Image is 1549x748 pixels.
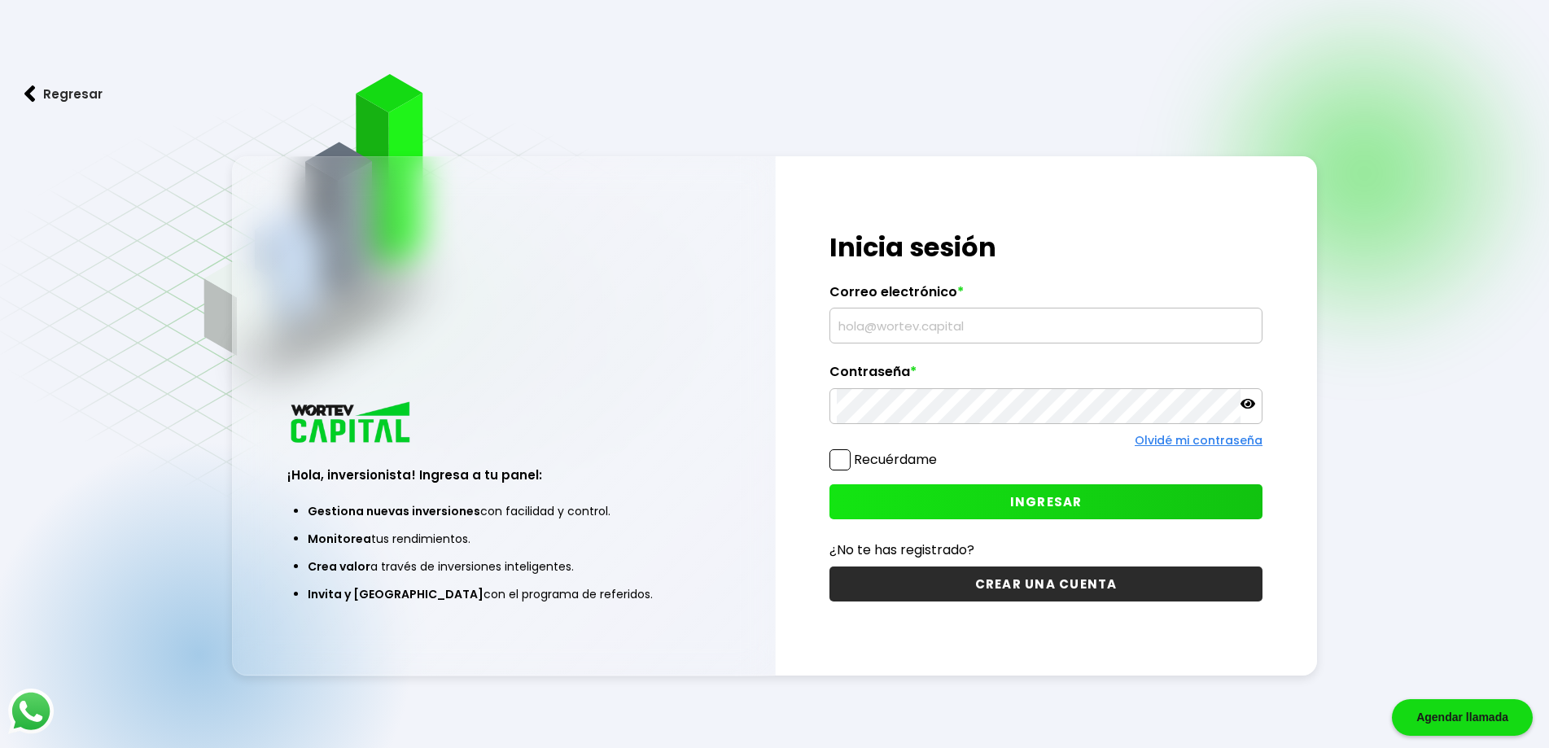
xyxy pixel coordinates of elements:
[308,497,700,525] li: con facilidad y control.
[308,586,484,602] span: Invita y [GEOGRAPHIC_DATA]
[829,540,1262,601] a: ¿No te has registrado?CREAR UNA CUENTA
[1392,699,1533,736] div: Agendar llamada
[308,525,700,553] li: tus rendimientos.
[1135,432,1262,448] a: Olvidé mi contraseña
[24,85,36,103] img: flecha izquierda
[308,553,700,580] li: a través de inversiones inteligentes.
[837,308,1255,343] input: hola@wortev.capital
[829,364,1262,388] label: Contraseña
[1010,493,1083,510] span: INGRESAR
[829,228,1262,267] h1: Inicia sesión
[308,531,371,547] span: Monitorea
[854,450,937,469] label: Recuérdame
[287,466,720,484] h3: ¡Hola, inversionista! Ingresa a tu panel:
[8,689,54,734] img: logos_whatsapp-icon.242b2217.svg
[308,580,700,608] li: con el programa de referidos.
[829,484,1262,519] button: INGRESAR
[829,566,1262,601] button: CREAR UNA CUENTA
[829,540,1262,560] p: ¿No te has registrado?
[308,558,370,575] span: Crea valor
[308,503,480,519] span: Gestiona nuevas inversiones
[829,284,1262,308] label: Correo electrónico
[287,400,416,448] img: logo_wortev_capital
